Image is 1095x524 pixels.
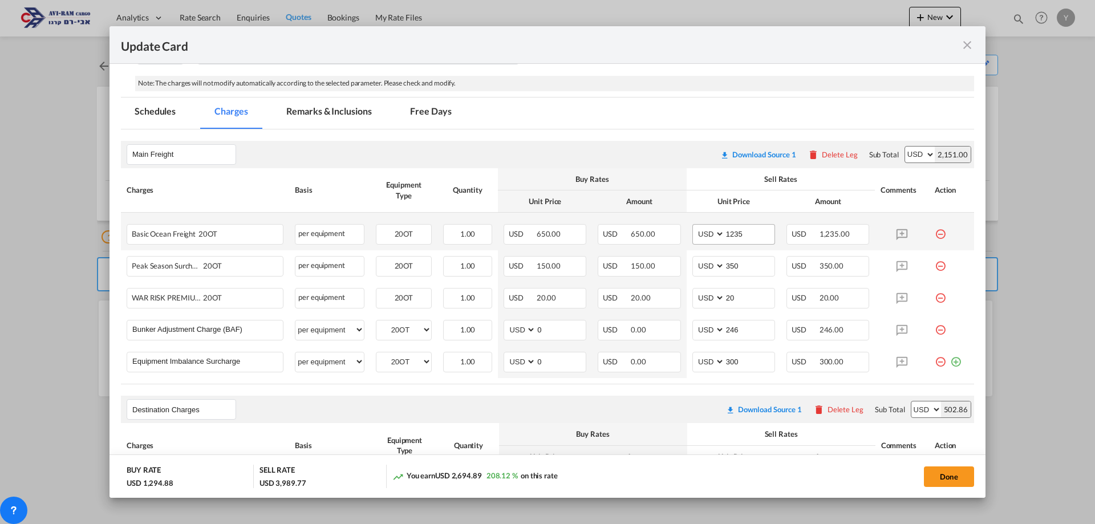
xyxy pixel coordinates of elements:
span: USD [792,293,818,302]
span: 20OT [395,293,413,302]
div: Charges [127,185,283,195]
div: Sub Total [869,149,899,160]
span: 20OT [196,230,217,238]
div: Update Card [121,38,960,52]
md-icon: icon-plus-circle-outline green-400-fg [950,352,962,363]
span: 20.00 [820,293,839,302]
input: Charge Name [132,352,283,369]
span: 150.00 [631,261,655,270]
span: USD [603,229,629,238]
input: 246 [725,320,774,338]
input: 1235 [725,225,774,242]
span: 208.12 % [486,471,518,480]
div: per equipment [295,256,364,277]
div: 2,151.00 [935,147,971,163]
span: 650.00 [537,229,561,238]
div: per equipment [295,224,364,245]
div: You earn on this rate [392,470,558,482]
div: Basis [295,185,364,195]
input: 0 [536,320,586,338]
div: Basic Ocean Freight [132,225,242,238]
button: Download original source rate sheet [720,399,808,420]
div: Equipment Type [376,180,432,200]
th: Unit Price [499,446,593,468]
th: Unit Price [687,190,781,213]
md-icon: icon-minus-circle-outline red-400-fg [935,224,946,235]
th: Amount [593,446,687,468]
md-icon: icon-close fg-AAA8AD m-0 pointer [960,38,974,52]
span: USD [509,293,535,302]
span: 0.00 [631,325,646,334]
span: 300.00 [820,357,843,366]
th: Amount [781,446,875,468]
md-icon: icon-download [720,151,729,160]
span: 1.00 [460,357,476,366]
th: Unit Price [498,190,592,213]
input: 0 [536,352,586,369]
input: 300 [725,352,774,369]
div: per equipment [295,288,364,308]
span: 650.00 [631,229,655,238]
div: Download original source rate sheet [726,405,802,414]
md-icon: icon-download [726,405,735,415]
span: 20OT [200,262,222,270]
div: Note: The charges will not modify automatically according to the selected parameter. Please check... [135,76,974,91]
md-icon: icon-minus-circle-outline red-400-fg [935,288,946,299]
span: 246.00 [820,325,843,334]
span: USD [603,357,629,366]
div: Download Source 1 [732,150,796,159]
div: Buy Rates [504,174,681,184]
span: USD [603,261,629,270]
span: 1.00 [460,325,476,334]
button: Done [924,466,974,487]
div: Delete Leg [822,150,858,159]
div: Equipment Type [377,435,433,456]
span: USD [792,229,818,238]
md-input-container: Bunker Adjustment Charge (BAF) [127,320,283,338]
md-icon: icon-trending-up [392,471,404,482]
th: Comments [875,423,929,468]
span: USD [792,325,818,334]
th: Comments [875,168,928,213]
span: 20.00 [631,293,651,302]
div: USD 1,294.88 [127,478,176,488]
md-dialog: Update CardPort of ... [109,26,985,498]
span: 150.00 [537,261,561,270]
span: USD [509,261,535,270]
span: USD [603,293,629,302]
md-icon: icon-minus-circle-outline red-400-fg [935,320,946,331]
div: Download original source rate sheet [715,150,802,159]
div: WAR RISK PREMIUM [132,289,242,302]
button: Delete Leg [808,150,858,159]
div: Peak Season Surcharge [132,257,242,270]
div: Basis [295,440,366,450]
span: 350.00 [820,261,843,270]
span: 0.00 [631,357,646,366]
md-tab-item: Charges [201,98,261,129]
md-tab-item: Remarks & Inclusions [273,98,385,129]
span: USD [509,229,535,238]
button: Delete Leg [813,405,863,414]
span: 1.00 [460,293,476,302]
div: SELL RATE [259,465,295,478]
span: 20OT [200,294,222,302]
div: Charges [127,440,283,450]
button: Download original source rate sheet [715,144,802,165]
span: USD 2,694.89 [435,471,482,480]
select: per equipment [295,352,364,371]
div: Sell Rates [692,174,870,184]
div: 502.86 [941,401,971,417]
div: Delete Leg [828,405,863,414]
md-tab-item: Schedules [121,98,189,129]
input: 20 [725,289,774,306]
span: USD [792,357,818,366]
div: Quantity [443,185,492,195]
span: 20OT [395,229,413,238]
div: Download original source rate sheet [720,150,796,159]
input: Leg Name [132,401,236,418]
div: USD 3,989.77 [259,478,306,488]
md-icon: icon-minus-circle-outline red-400-fg [935,256,946,267]
md-pagination-wrapper: Use the left and right arrow keys to navigate between tabs [121,98,477,129]
th: Amount [781,190,875,213]
span: 1.00 [460,261,476,270]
